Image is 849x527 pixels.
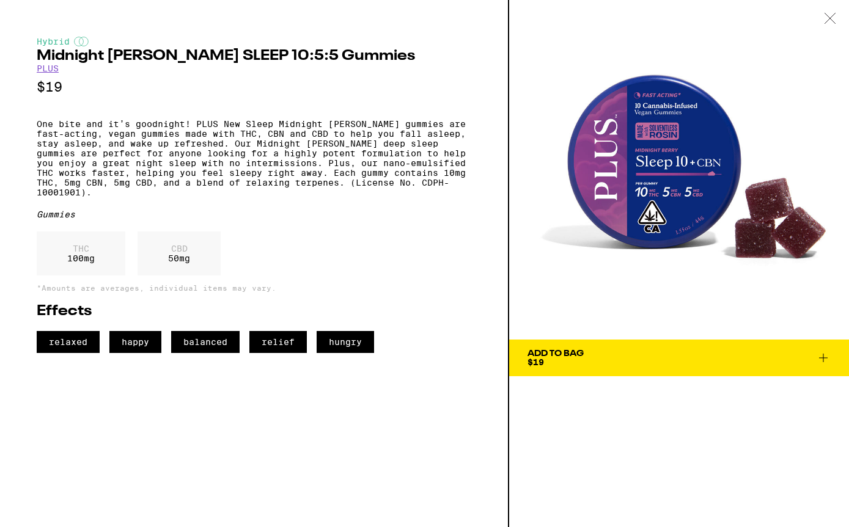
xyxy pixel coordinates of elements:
div: 100 mg [37,231,125,275]
span: relief [249,331,307,353]
p: CBD [168,244,190,253]
h2: Midnight [PERSON_NAME] SLEEP 10:5:5 Gummies [37,49,471,64]
button: Add To Bag$19 [509,340,849,376]
div: Add To Bag [527,349,584,358]
span: relaxed [37,331,100,353]
div: 50 mg [138,231,221,275]
img: hybridColor.svg [74,37,89,46]
h2: Effects [37,304,471,319]
span: balanced [171,331,240,353]
p: THC [67,244,95,253]
p: *Amounts are averages, individual items may vary. [37,284,471,292]
div: Gummies [37,209,471,219]
p: One bite and it’s goodnight! PLUS New Sleep Midnight [PERSON_NAME] gummies are fast-acting, vegan... [37,119,471,197]
div: Hybrid [37,37,471,46]
span: hungry [317,331,374,353]
span: $19 [527,357,544,367]
a: PLUS [37,64,59,73]
span: happy [109,331,161,353]
p: $19 [37,79,471,95]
